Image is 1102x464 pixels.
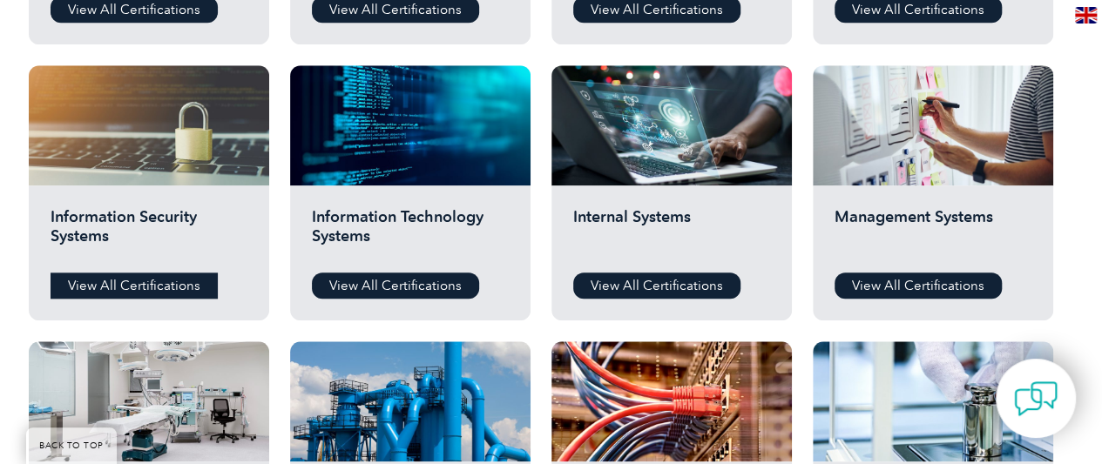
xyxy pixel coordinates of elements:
h2: Information Technology Systems [312,207,509,259]
img: en [1075,7,1097,24]
a: BACK TO TOP [26,427,117,464]
h2: Management Systems [835,207,1031,259]
a: View All Certifications [573,272,740,299]
h2: Information Security Systems [51,207,247,259]
h2: Internal Systems [573,207,770,259]
a: View All Certifications [51,272,218,299]
img: contact-chat.png [1014,377,1058,420]
a: View All Certifications [312,272,479,299]
a: View All Certifications [835,272,1002,299]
